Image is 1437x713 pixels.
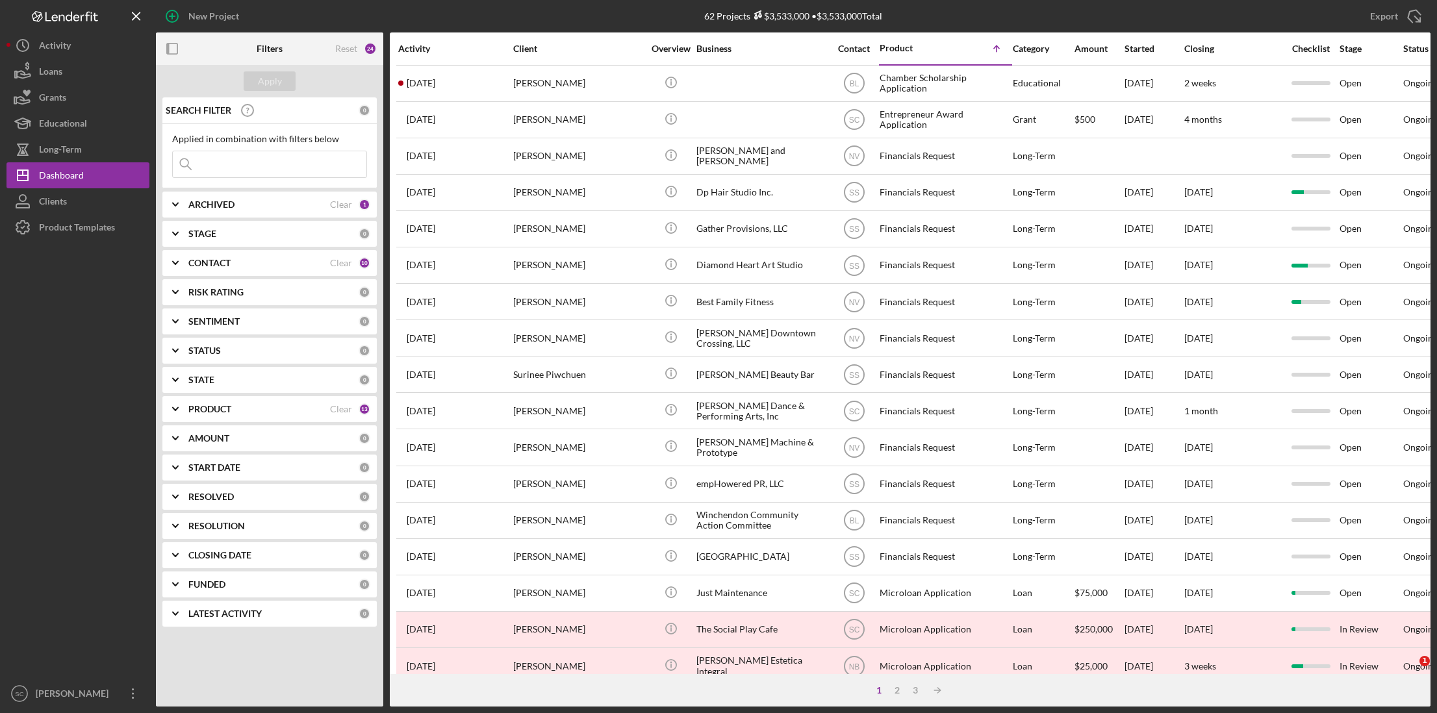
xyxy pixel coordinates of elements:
time: [DATE] [1184,551,1213,562]
div: [DATE] [1125,103,1183,137]
div: 0 [359,286,370,298]
div: Educational [39,110,87,140]
div: [PERSON_NAME] [32,681,117,710]
div: Stage [1340,44,1402,54]
div: Product Templates [39,214,115,244]
div: [PERSON_NAME] [513,612,643,647]
time: [DATE] [1184,186,1213,197]
div: Microloan Application [880,649,1010,683]
time: 2025-09-08 17:30 [407,588,435,598]
div: Category [1013,44,1073,54]
div: Checklist [1283,44,1338,54]
button: Dashboard [6,162,149,188]
div: Open [1340,248,1402,282]
div: Chamber Scholarship Application [880,66,1010,101]
button: Clients [6,188,149,214]
b: CONTACT [188,258,231,268]
div: Financials Request [880,175,1010,210]
text: BL [849,79,859,88]
div: [PERSON_NAME] [513,248,643,282]
div: Long-Term [1013,357,1073,392]
div: Clients [39,188,67,218]
div: Long-Term [1013,467,1073,501]
div: Clear [330,258,352,268]
div: 0 [359,374,370,386]
time: [DATE] [1184,623,1213,634]
div: empHowered PR, LLC [696,467,826,501]
div: Diamond Heart Art Studio [696,248,826,282]
button: Apply [244,71,296,91]
b: STATUS [188,345,221,356]
div: 0 [359,579,370,590]
div: [DATE] [1125,284,1183,319]
time: 2025-05-26 14:48 [407,223,435,234]
div: Open [1340,540,1402,574]
time: 2025-05-19 21:01 [407,260,435,270]
div: 0 [359,491,370,503]
b: LATEST ACTIVITY [188,608,262,619]
div: 62 Projects • $3,533,000 Total [704,10,882,21]
time: [DATE] [1184,259,1213,270]
div: [DATE] [1125,503,1183,538]
time: 2025-05-21 16:50 [407,297,435,307]
div: [PERSON_NAME] [513,103,643,137]
div: 0 [359,228,370,240]
text: SS [848,480,859,489]
b: Filters [257,44,283,54]
div: Open [1340,357,1402,392]
div: [PERSON_NAME] [513,430,643,464]
b: RESOLUTION [188,521,245,531]
div: [PERSON_NAME] [513,284,643,319]
div: Open [1340,430,1402,464]
div: [PERSON_NAME] [513,467,643,501]
div: Educational [1013,66,1073,101]
button: Export [1357,3,1431,29]
div: Open [1340,103,1402,137]
div: [DATE] [1125,467,1183,501]
div: Financials Request [880,139,1010,173]
div: 0 [359,345,370,356]
div: 2 [888,685,906,695]
div: Activity [398,44,512,54]
div: 1 [359,199,370,210]
div: 1 [870,685,888,695]
div: [DATE] [1125,612,1183,647]
div: The Social Play Cafe [696,612,826,647]
div: [PERSON_NAME] [513,139,643,173]
div: [PERSON_NAME] [513,66,643,101]
div: 0 [359,105,370,116]
div: Long-Term [1013,394,1073,428]
div: Open [1340,467,1402,501]
text: NV [848,444,859,453]
button: Activity [6,32,149,58]
div: [PERSON_NAME] Dance & Performing Arts, Inc [696,394,826,428]
div: [DATE] [1125,540,1183,574]
div: Financials Request [880,394,1010,428]
div: Long-Term [1013,175,1073,210]
div: Entrepreneur Award Application [880,103,1010,137]
div: Loan [1013,576,1073,610]
div: $3,533,000 [750,10,809,21]
div: Long-Term [1013,430,1073,464]
span: 1 [1419,656,1430,666]
time: 2025-05-13 13:25 [407,661,435,671]
div: [PERSON_NAME] [513,540,643,574]
b: CLOSING DATE [188,550,251,560]
b: SENTIMENT [188,316,240,327]
text: NV [848,334,859,343]
div: Business [696,44,826,54]
iframe: Intercom live chat [1393,656,1424,687]
div: Clear [330,199,352,210]
div: Applied in combination with filters below [172,134,367,144]
div: Client [513,44,643,54]
button: Grants [6,84,149,110]
time: 2025-09-30 12:54 [407,406,435,416]
time: 2025-05-23 12:32 [407,479,435,489]
a: Long-Term [6,136,149,162]
div: Dp Hair Studio Inc. [696,175,826,210]
time: [DATE] [1184,332,1213,344]
div: [PERSON_NAME] [513,576,643,610]
div: Best Family Fitness [696,284,826,319]
div: [PERSON_NAME] Downtown Crossing, LLC [696,321,826,355]
text: SC [848,407,859,416]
